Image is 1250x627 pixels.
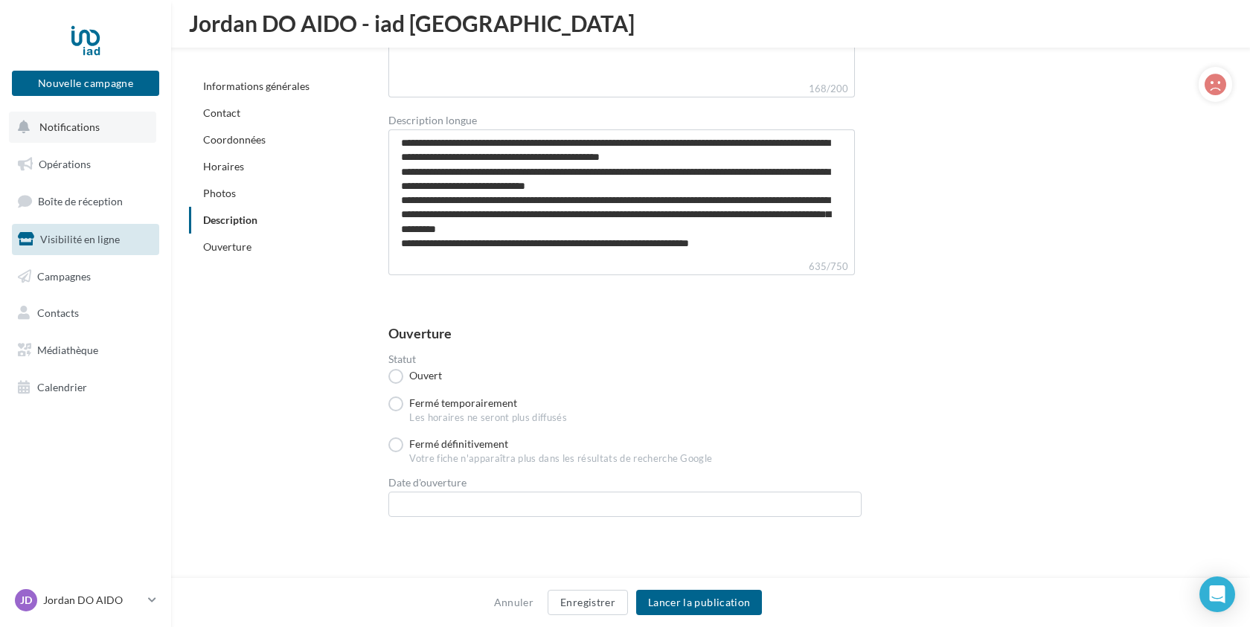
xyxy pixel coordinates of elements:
label: 168/200 [388,81,855,97]
span: Contacts [37,306,79,319]
span: Notifications [39,120,100,133]
a: Informations générales [203,80,310,92]
label: Ouvert [388,369,442,384]
div: Votre fiche n'apparaîtra plus dans les résultats de recherche Google [409,452,862,466]
a: Visibilité en ligne [9,224,162,255]
button: Notifications [9,112,156,143]
label: Date d'ouverture [388,478,862,488]
label: Description longue [388,115,477,126]
span: JD [20,593,32,608]
a: Campagnes [9,261,162,292]
div: Open Intercom Messenger [1199,576,1235,612]
label: 635/750 [388,259,855,275]
a: Contact [203,106,240,119]
a: Calendrier [9,372,162,403]
a: Opérations [9,149,162,180]
a: Horaires [203,160,244,173]
span: Opérations [39,158,91,170]
label: Fermé définitivement [388,437,508,452]
a: Photos [203,187,236,199]
a: Description [203,213,257,226]
a: Ouverture [203,240,251,253]
label: Statut [388,354,862,364]
a: Coordonnées [203,133,266,146]
a: Contacts [9,298,162,329]
a: JD Jordan DO AIDO [12,586,159,614]
a: Boîte de réception [9,185,162,217]
a: Médiathèque [9,335,162,366]
span: Calendrier [37,381,87,393]
button: Lancer la publication [636,590,762,615]
span: Visibilité en ligne [40,233,120,245]
div: Les horaires ne seront plus diffusés [409,411,862,425]
span: Médiathèque [37,344,98,356]
span: Campagnes [37,269,91,282]
label: Fermé temporairement [388,396,517,411]
p: Jordan DO AIDO [43,593,142,608]
button: Enregistrer [548,590,628,615]
button: Nouvelle campagne [12,71,159,96]
span: Jordan DO AIDO - iad [GEOGRAPHIC_DATA] [189,12,635,34]
button: Annuler [488,594,539,611]
div: Ouverture [388,327,452,340]
span: Boîte de réception [38,195,123,208]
